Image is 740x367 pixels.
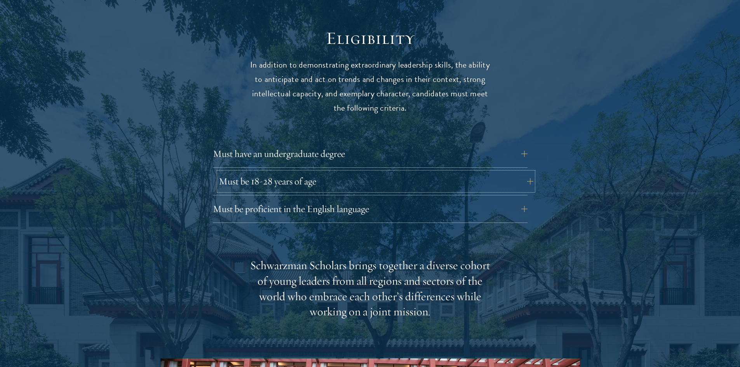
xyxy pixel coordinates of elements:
button: Must be proficient in the English language [213,200,528,218]
div: Schwarzman Scholars brings together a diverse cohort of young leaders from all regions and sector... [250,258,491,320]
button: Must have an undergraduate degree [213,144,528,163]
h2: Eligibility [250,28,491,49]
button: Must be 18-28 years of age [219,172,533,191]
p: In addition to demonstrating extraordinary leadership skills, the ability to anticipate and act o... [250,58,491,115]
